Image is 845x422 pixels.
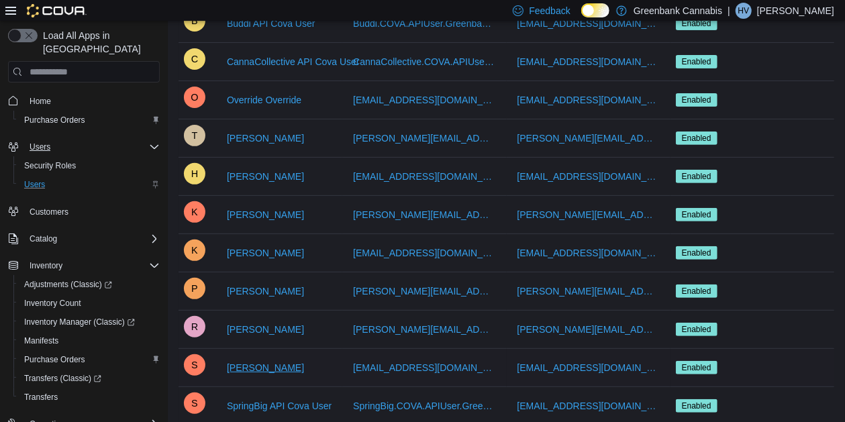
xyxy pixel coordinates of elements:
[191,240,198,261] span: K
[512,125,665,152] button: [PERSON_NAME][EMAIL_ADDRESS][PERSON_NAME][DOMAIN_NAME]
[227,55,360,68] span: CannaCollective API Cova User
[682,94,711,106] span: Enabled
[353,208,495,221] span: [PERSON_NAME][EMAIL_ADDRESS][PERSON_NAME][PERSON_NAME][DOMAIN_NAME]
[184,278,205,299] div: Prateek
[517,131,660,145] span: [PERSON_NAME][EMAIL_ADDRESS][PERSON_NAME][DOMAIN_NAME]
[191,316,198,337] span: R
[13,388,165,407] button: Transfers
[184,125,205,146] div: Tamara
[13,111,165,129] button: Purchase Orders
[13,294,165,313] button: Inventory Count
[19,158,81,174] a: Security Roles
[348,354,501,381] button: [EMAIL_ADDRESS][DOMAIN_NAME]
[512,392,665,419] button: [EMAIL_ADDRESS][DOMAIN_NAME]
[682,323,711,335] span: Enabled
[512,48,665,75] button: [EMAIL_ADDRESS][DOMAIN_NAME]
[682,56,711,68] span: Enabled
[348,163,501,190] button: [EMAIL_ADDRESS][DOMAIN_NAME]
[184,10,205,32] div: Buddi
[184,201,205,223] div: Kathleen
[19,370,107,386] a: Transfers (Classic)
[512,278,665,305] button: [PERSON_NAME][EMAIL_ADDRESS][DOMAIN_NAME]
[348,316,501,343] button: [PERSON_NAME][EMAIL_ADDRESS][DOMAIN_NAME]
[184,316,205,337] div: Rudy
[348,87,501,113] button: [EMAIL_ADDRESS][DOMAIN_NAME]
[227,93,301,107] span: Override Override
[353,55,495,68] span: CannaCollective.COVA.APIUser.GreenbankCannabis
[19,333,64,349] a: Manifests
[676,246,717,260] span: Enabled
[24,258,160,274] span: Inventory
[24,231,62,247] button: Catalog
[30,233,57,244] span: Catalog
[24,139,56,155] button: Users
[3,138,165,156] button: Users
[512,240,665,266] button: [EMAIL_ADDRESS][DOMAIN_NAME]
[13,275,165,294] a: Adjustments (Classic)
[19,389,63,405] a: Transfers
[24,203,160,220] span: Customers
[19,389,160,405] span: Transfers
[27,4,87,17] img: Cova
[676,93,717,107] span: Enabled
[24,231,160,247] span: Catalog
[227,17,315,30] span: Buddi API Cova User
[517,399,660,413] span: [EMAIL_ADDRESS][DOMAIN_NAME]
[348,10,501,37] button: Buddi.COVA.APIUser.GreenbankCannabis
[512,201,665,228] button: [PERSON_NAME][EMAIL_ADDRESS][PERSON_NAME][PERSON_NAME][DOMAIN_NAME]
[221,392,337,419] button: SpringBig API Cova User
[227,131,304,145] span: [PERSON_NAME]
[221,125,309,152] button: [PERSON_NAME]
[24,93,56,109] a: Home
[13,369,165,388] a: Transfers (Classic)
[191,201,198,223] span: K
[676,399,717,413] span: Enabled
[676,131,717,145] span: Enabled
[221,48,365,75] button: CannaCollective API Cova User
[517,284,660,298] span: [PERSON_NAME][EMAIL_ADDRESS][DOMAIN_NAME]
[676,284,717,298] span: Enabled
[682,247,711,259] span: Enabled
[227,399,332,413] span: SpringBig API Cova User
[221,10,321,37] button: Buddi API Cova User
[353,93,495,107] span: [EMAIL_ADDRESS][DOMAIN_NAME]
[19,352,91,368] a: Purchase Orders
[24,160,76,171] span: Security Roles
[24,335,58,346] span: Manifests
[19,276,117,293] a: Adjustments (Classic)
[728,3,730,19] p: |
[221,240,309,266] button: [PERSON_NAME]
[38,29,160,56] span: Load All Apps in [GEOGRAPHIC_DATA]
[676,361,717,374] span: Enabled
[348,240,501,266] button: [EMAIL_ADDRESS][DOMAIN_NAME]
[517,170,660,183] span: [EMAIL_ADDRESS][DOMAIN_NAME]
[19,158,160,174] span: Security Roles
[19,352,160,368] span: Purchase Orders
[13,175,165,194] button: Users
[682,209,711,221] span: Enabled
[184,48,205,70] div: CannaCollective
[19,176,160,193] span: Users
[353,361,495,374] span: [EMAIL_ADDRESS][DOMAIN_NAME]
[24,317,135,327] span: Inventory Manager (Classic)
[517,246,660,260] span: [EMAIL_ADDRESS][DOMAIN_NAME]
[13,313,165,331] a: Inventory Manager (Classic)
[19,112,91,128] a: Purchase Orders
[682,170,711,182] span: Enabled
[19,314,160,330] span: Inventory Manager (Classic)
[512,163,665,190] button: [EMAIL_ADDRESS][DOMAIN_NAME]
[19,295,160,311] span: Inventory Count
[24,279,112,290] span: Adjustments (Classic)
[191,48,198,70] span: C
[353,170,495,183] span: [EMAIL_ADDRESS][DOMAIN_NAME]
[227,170,304,183] span: [PERSON_NAME]
[348,278,501,305] button: [PERSON_NAME][EMAIL_ADDRESS][DOMAIN_NAME]
[682,400,711,412] span: Enabled
[227,284,304,298] span: [PERSON_NAME]
[221,163,309,190] button: [PERSON_NAME]
[221,278,309,305] button: [PERSON_NAME]
[348,125,501,152] button: [PERSON_NAME][EMAIL_ADDRESS][PERSON_NAME][DOMAIN_NAME]
[192,125,198,146] span: T
[682,285,711,297] span: Enabled
[512,354,665,381] button: [EMAIL_ADDRESS][DOMAIN_NAME]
